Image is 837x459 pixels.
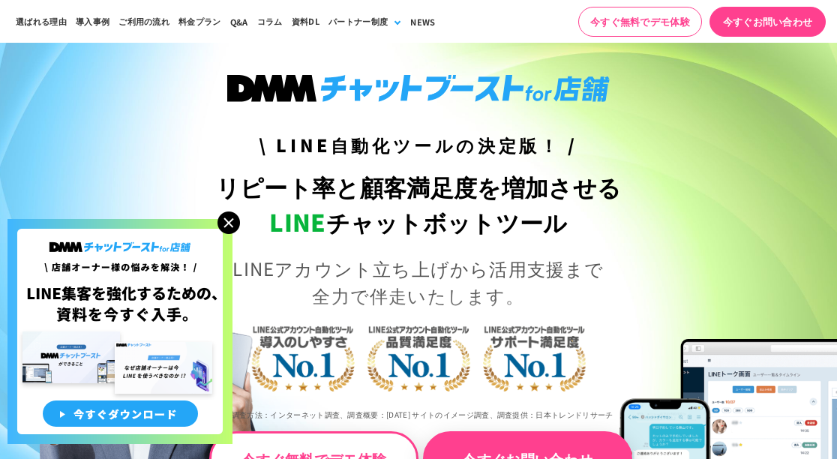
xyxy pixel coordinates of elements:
[209,132,628,158] h3: \ LINE自動化ツールの決定版！ /
[209,398,628,431] p: ※調査方法：インターネット調査、調査概要：[DATE] サイトのイメージ調査、調査提供：日本トレンドリサーチ
[709,7,826,37] a: 今すぐお問い合わせ
[209,169,628,240] h1: リピート率と顧客満足度を増加させる チャットボットツール
[578,7,702,37] a: 今すぐ無料でデモ体験
[328,15,388,28] div: パートナー制度
[209,275,628,436] img: LINE公式アカウント自動化ツール導入のしやすさNo.1｜LINE公式アカウント自動化ツール品質満足度No.1｜LINE公式アカウント自動化ツールサポート満足度No.1
[209,255,628,309] p: LINEアカウント立ち上げから活用支援まで 全力で伴走いたします。
[7,219,232,237] a: 店舗オーナー様の悩みを解決!LINE集客を狂化するための資料を今すぐ入手!
[7,219,232,444] img: 店舗オーナー様の悩みを解決!LINE集客を狂化するための資料を今すぐ入手!
[269,205,325,238] span: LINE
